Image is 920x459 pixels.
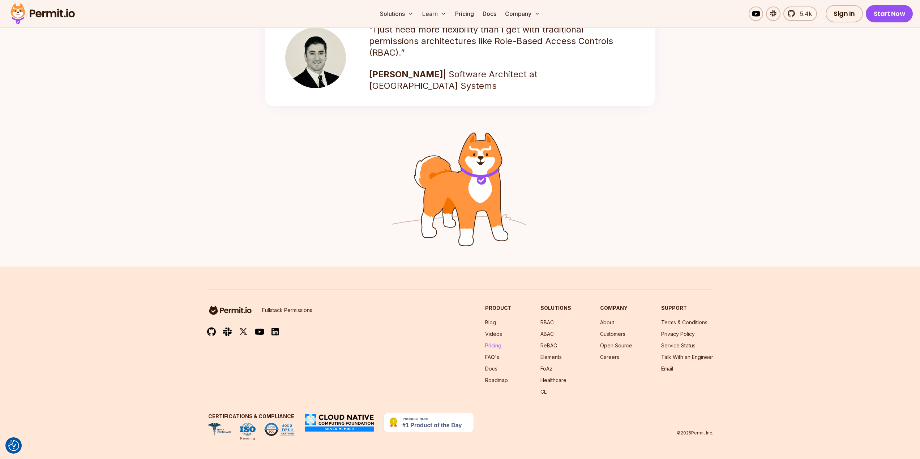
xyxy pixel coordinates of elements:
a: Blog [485,319,496,325]
a: Healthcare [540,377,566,383]
a: Docs [480,7,499,21]
button: Company [502,7,543,21]
img: Permit.io - Never build permissions again | Product Hunt [384,413,474,432]
h3: Support [661,304,713,312]
a: Roadmap [485,377,508,383]
a: Terms & Conditions [661,319,707,325]
p: | Software Architect at [GEOGRAPHIC_DATA] Systems [369,69,619,92]
a: CLI [540,389,548,395]
a: Sign In [826,5,863,22]
h3: Certifications & Compliance [207,413,295,420]
img: youtube [255,328,264,336]
span: 5.4k [796,9,812,18]
a: Email [661,365,673,372]
a: Docs [485,365,497,372]
strong: [PERSON_NAME] [369,69,443,79]
h3: Product [485,304,512,312]
a: Privacy Policy [661,331,695,337]
img: twitter [239,327,248,336]
a: Start Now [866,5,913,22]
img: HIPAA [207,423,231,436]
a: FoAz [540,365,552,372]
img: ISO [240,423,256,436]
a: ReBAC [540,342,557,348]
p: © 2025 Permit Inc. [677,430,713,436]
p: Fullstack Permissions [262,307,312,314]
img: Permit logo [7,1,78,26]
a: 5.4k [783,7,817,21]
img: slack [223,327,232,337]
button: Solutions [377,7,416,21]
a: RBAC [540,319,554,325]
p: “I just need more flexibility than I get with traditional permissions architectures like Role-Bas... [369,24,619,59]
h3: Solutions [540,304,571,312]
a: FAQ's [485,354,499,360]
img: github [207,327,216,336]
img: Revisit consent button [8,440,19,451]
a: Videos [485,331,502,337]
a: ABAC [540,331,554,337]
h3: Company [600,304,632,312]
a: Talk With an Engineer [661,354,713,360]
div: Pending [240,436,255,441]
a: Elements [540,354,562,360]
img: logo [207,304,253,316]
a: About [600,319,614,325]
a: Open Source [600,342,632,348]
img: John Henson Software Architect at Nucor Building Systems [285,27,346,88]
img: linkedin [271,328,279,336]
a: Service Status [661,342,696,348]
button: Consent Preferences [8,440,19,451]
a: Pricing [452,7,477,21]
a: Careers [600,354,619,360]
button: Learn [419,7,449,21]
img: SOC [264,423,295,436]
a: Pricing [485,342,501,348]
a: Customers [600,331,625,337]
